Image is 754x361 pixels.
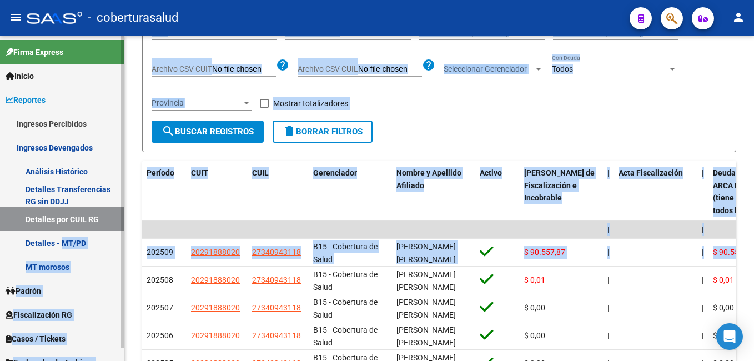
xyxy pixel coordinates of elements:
[147,275,173,284] span: 202508
[6,309,72,321] span: Fiscalización RG
[147,303,173,312] span: 202507
[607,225,610,234] span: |
[191,275,240,284] span: 20291888020
[273,97,348,110] span: Mostrar totalizadores
[358,64,422,74] input: Archivo CSV CUIL
[619,168,683,177] span: Acta Fiscalización
[162,124,175,138] mat-icon: search
[187,161,248,223] datatable-header-cell: CUIT
[252,275,301,284] span: 27340943118
[552,64,573,73] span: Todos
[191,331,240,340] span: 20291888020
[6,70,34,82] span: Inicio
[475,161,520,223] datatable-header-cell: Activo
[607,303,609,312] span: |
[309,161,392,223] datatable-header-cell: Gerenciador
[702,275,703,284] span: |
[313,298,378,319] span: B15 - Cobertura de Salud
[607,275,609,284] span: |
[147,248,173,257] span: 202509
[697,161,708,223] datatable-header-cell: |
[520,161,603,223] datatable-header-cell: Deuda Bruta Neto de Fiscalización e Incobrable
[607,248,609,257] span: |
[524,331,545,340] span: $ 0,00
[88,6,178,30] span: - coberturasalud
[392,161,475,223] datatable-header-cell: Nombre y Apellido Afiliado
[702,303,703,312] span: |
[313,242,378,264] span: B15 - Cobertura de Salud
[6,94,46,106] span: Reportes
[252,303,301,312] span: 27340943118
[702,248,703,257] span: |
[6,46,63,58] span: Firma Express
[313,325,378,347] span: B15 - Cobertura de Salud
[607,168,610,177] span: |
[313,270,378,292] span: B15 - Cobertura de Salud
[396,242,456,264] span: [PERSON_NAME] [PERSON_NAME]
[273,121,373,143] button: Borrar Filtros
[162,127,254,137] span: Buscar Registros
[152,98,242,108] span: Provincia
[313,168,357,177] span: Gerenciador
[702,168,704,177] span: |
[603,161,614,223] datatable-header-cell: |
[283,127,363,137] span: Borrar Filtros
[702,225,704,234] span: |
[396,168,461,190] span: Nombre y Apellido Afiliado
[9,11,22,24] mat-icon: menu
[191,168,208,177] span: CUIT
[713,331,734,340] span: $ 0,00
[147,168,174,177] span: Período
[252,168,269,177] span: CUIL
[396,325,456,347] span: [PERSON_NAME] [PERSON_NAME]
[276,58,289,72] mat-icon: help
[444,64,534,74] span: Seleccionar Gerenciador
[524,303,545,312] span: $ 0,00
[480,168,502,177] span: Activo
[396,298,456,319] span: [PERSON_NAME] [PERSON_NAME]
[713,248,754,257] span: $ 90.557,87
[396,270,456,292] span: [PERSON_NAME] [PERSON_NAME]
[212,64,276,74] input: Archivo CSV CUIT
[422,58,435,72] mat-icon: help
[191,303,240,312] span: 20291888020
[713,275,734,284] span: $ 0,01
[6,333,66,345] span: Casos / Tickets
[716,323,743,350] div: Open Intercom Messenger
[298,64,358,73] span: Archivo CSV CUIL
[252,248,301,257] span: 27340943118
[191,248,240,257] span: 20291888020
[147,331,173,340] span: 202506
[524,275,545,284] span: $ 0,01
[524,168,595,203] span: [PERSON_NAME] de Fiscalización e Incobrable
[248,161,309,223] datatable-header-cell: CUIL
[252,331,301,340] span: 27340943118
[152,64,212,73] span: Archivo CSV CUIT
[524,248,565,257] span: $ 90.557,87
[152,121,264,143] button: Buscar Registros
[283,124,296,138] mat-icon: delete
[142,161,187,223] datatable-header-cell: Período
[6,285,41,297] span: Padrón
[607,331,609,340] span: |
[713,303,734,312] span: $ 0,00
[702,331,703,340] span: |
[614,161,697,223] datatable-header-cell: Acta Fiscalización
[732,11,745,24] mat-icon: person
